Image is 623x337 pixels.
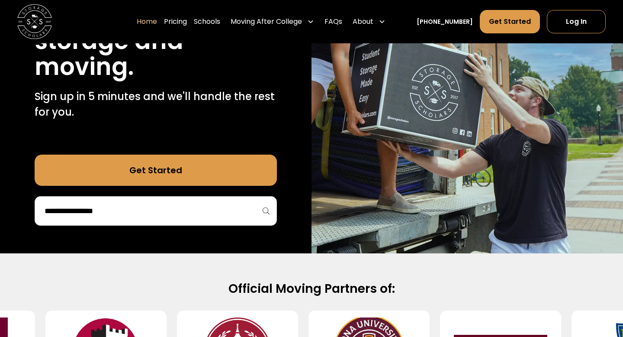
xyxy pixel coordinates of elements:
[164,10,187,34] a: Pricing
[547,10,606,33] a: Log In
[35,89,277,120] p: Sign up in 5 minutes and we'll handle the rest for you.
[417,17,473,26] a: [PHONE_NUMBER]
[17,4,52,39] img: Storage Scholars main logo
[349,10,389,34] div: About
[137,10,157,34] a: Home
[231,16,302,27] div: Moving After College
[35,1,277,80] h1: Stress free student storage and moving.
[227,10,318,34] div: Moving After College
[353,16,373,27] div: About
[35,155,277,186] a: Get Started
[35,281,588,297] h2: Official Moving Partners of:
[194,10,220,34] a: Schools
[480,10,540,33] a: Get Started
[324,10,342,34] a: FAQs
